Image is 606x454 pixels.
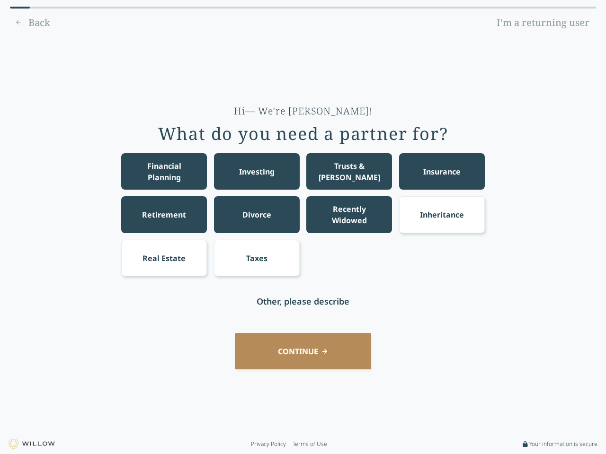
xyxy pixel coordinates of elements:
div: Financial Planning [130,160,198,183]
div: Divorce [242,209,271,220]
a: Privacy Policy [251,440,286,448]
div: Inheritance [420,209,464,220]
button: CONTINUE [235,333,371,369]
img: Willow logo [9,439,55,449]
div: Real Estate [143,253,186,264]
div: Insurance [423,166,461,177]
div: Retirement [142,209,186,220]
div: Trusts & [PERSON_NAME] [315,160,383,183]
div: Other, please describe [257,295,349,308]
div: Investing [239,166,275,177]
div: Taxes [246,253,267,264]
a: I'm a returning user [490,15,596,30]
div: Hi— We're [PERSON_NAME]! [234,105,373,118]
div: Recently Widowed [315,203,383,226]
div: What do you need a partner for? [158,124,448,143]
a: Terms of Use [293,440,327,448]
div: 0% complete [10,7,30,9]
span: Your information is secure [529,440,597,448]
